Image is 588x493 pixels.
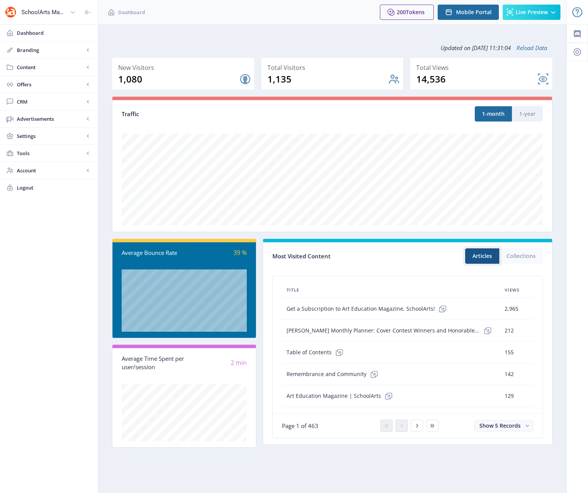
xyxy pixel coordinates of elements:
span: Title [287,285,299,295]
img: properties.app_icon.png [5,6,17,18]
a: Reload Data [511,44,547,52]
div: Total Views [416,62,549,73]
span: Logout [17,184,92,191]
button: 1-month [475,106,512,122]
button: Articles [465,248,499,264]
span: 2,965 [505,304,518,313]
span: Tokens [406,8,425,16]
span: Live Preview [516,9,548,15]
span: Branding [17,46,84,54]
span: Content [17,63,84,71]
span: Dashboard [17,29,92,37]
div: SchoolArts Magazine [21,4,67,21]
button: 1-year [512,106,543,122]
div: Average Time Spent per user/session [122,354,184,371]
span: 39 % [233,248,247,257]
div: 14,536 [416,73,537,85]
div: Updated on [DATE] 11:31:04 [112,38,553,57]
span: Settings [17,132,84,140]
div: Total Visitors [267,62,401,73]
div: New Visitors [118,62,251,73]
button: Show 5 Records [474,420,533,431]
span: Account [17,167,84,174]
div: Traffic [122,110,332,118]
span: Advertisements [17,115,84,123]
span: 129 [505,391,514,401]
div: 2 min [184,358,247,367]
span: Dashboard [118,8,145,16]
button: 200Tokens [380,5,434,20]
span: Table of Contents [287,348,332,357]
span: 212 [505,326,514,335]
button: Live Preview [503,5,560,20]
span: Get a Subscription to Art Education Magazine, SchoolArts! [287,304,435,313]
span: CRM [17,98,84,105]
span: 142 [505,370,514,379]
span: Tools [17,149,84,157]
span: [PERSON_NAME] Monthly Planner: Cover Contest Winners and Honorable Mentions [287,326,480,335]
span: Art Education Magazine | SchoolArts [287,391,381,401]
span: Page 1 of 463 [282,422,318,430]
div: 1,080 [118,73,239,85]
span: Views [505,285,520,295]
span: Remembrance and Community [287,370,366,379]
span: Offers [17,81,84,88]
span: Mobile Portal [456,9,492,15]
span: 155 [505,348,514,357]
span: Show 5 Records [479,422,521,429]
button: Mobile Portal [438,5,499,20]
div: Average Bounce Rate [122,248,184,257]
button: Collections [499,248,543,264]
div: Most Visited Content [272,250,407,262]
div: 1,135 [267,73,388,85]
